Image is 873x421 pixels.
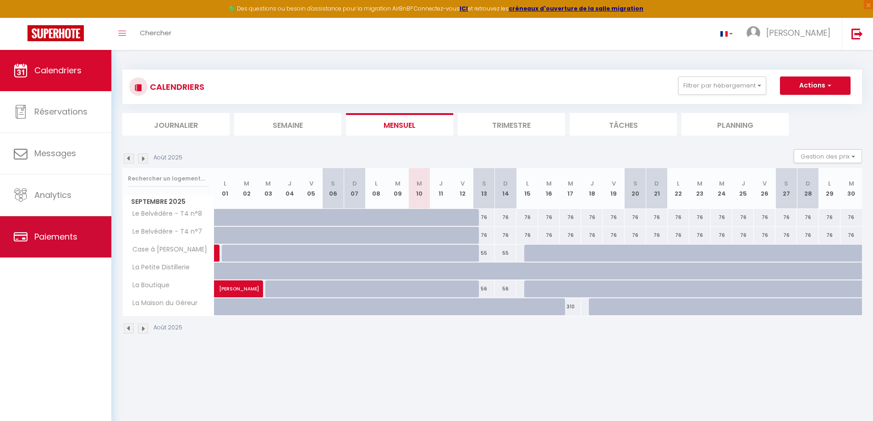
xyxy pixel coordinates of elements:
th: 22 [668,168,689,209]
th: 19 [603,168,624,209]
th: 20 [625,168,646,209]
th: 26 [754,168,775,209]
div: 76 [473,227,495,244]
div: 76 [775,209,797,226]
div: 76 [840,209,862,226]
th: 01 [214,168,236,209]
th: 15 [516,168,538,209]
div: 76 [754,209,775,226]
button: Filtrer par hébergement [678,77,766,95]
span: Analytics [34,189,71,201]
div: 76 [516,227,538,244]
th: 18 [581,168,603,209]
div: 76 [819,227,840,244]
span: Calendriers [34,65,82,76]
abbr: M [546,179,552,188]
abbr: S [633,179,637,188]
div: 55 [473,245,495,262]
div: 76 [603,209,624,226]
div: 76 [840,227,862,244]
div: 76 [797,227,818,244]
abbr: J [288,179,291,188]
abbr: V [612,179,616,188]
span: Case à [PERSON_NAME] [124,245,209,255]
div: 76 [711,227,732,244]
p: Août 2025 [154,323,182,332]
div: 56 [495,280,516,297]
input: Rechercher un logement... [128,170,209,187]
th: 17 [560,168,581,209]
abbr: S [331,179,335,188]
abbr: L [526,179,529,188]
a: ... [PERSON_NAME] [740,18,842,50]
th: 30 [840,168,862,209]
abbr: J [590,179,594,188]
div: 310 [560,298,581,315]
abbr: S [784,179,788,188]
img: ... [747,26,760,40]
abbr: L [375,179,378,188]
abbr: V [461,179,465,188]
img: Super Booking [27,25,84,41]
a: ICI [460,5,468,12]
th: 08 [365,168,387,209]
div: 76 [581,209,603,226]
a: Chercher [133,18,178,50]
div: 76 [689,227,711,244]
th: 24 [711,168,732,209]
div: 76 [797,209,818,226]
abbr: D [654,179,659,188]
button: Ouvrir le widget de chat LiveChat [7,4,35,31]
th: 12 [452,168,473,209]
span: La Boutique [124,280,172,290]
abbr: M [568,179,573,188]
th: 23 [689,168,711,209]
th: 21 [646,168,668,209]
th: 05 [301,168,322,209]
div: 76 [668,209,689,226]
div: 76 [689,209,711,226]
abbr: M [719,179,725,188]
div: 76 [538,209,560,226]
div: 76 [473,209,495,226]
img: logout [851,28,863,39]
div: 76 [625,227,646,244]
th: 29 [819,168,840,209]
span: La Petite Distillerie [124,262,192,273]
span: Le Belvédère - T4 n°8 [124,209,204,219]
abbr: J [439,179,443,188]
span: Paiements [34,231,77,242]
abbr: D [503,179,508,188]
span: [PERSON_NAME] [219,275,261,293]
th: 06 [322,168,344,209]
div: 76 [646,227,668,244]
div: 76 [732,227,754,244]
div: 76 [711,209,732,226]
div: 76 [581,227,603,244]
span: Messages [34,148,76,159]
abbr: J [741,179,745,188]
abbr: M [417,179,422,188]
div: 76 [625,209,646,226]
abbr: V [309,179,313,188]
li: Trimestre [458,113,565,136]
button: Gestion des prix [794,149,862,163]
a: créneaux d'ouverture de la salle migration [509,5,643,12]
span: Réservations [34,106,88,117]
span: Chercher [140,28,171,38]
h3: CALENDRIERS [148,77,204,97]
th: 02 [236,168,258,209]
div: 76 [646,209,668,226]
abbr: D [806,179,810,188]
div: 56 [473,280,495,297]
div: 55 [495,245,516,262]
abbr: L [828,179,831,188]
abbr: L [224,179,226,188]
abbr: M [265,179,271,188]
div: 76 [560,227,581,244]
abbr: L [677,179,680,188]
div: 76 [495,209,516,226]
div: 76 [754,227,775,244]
